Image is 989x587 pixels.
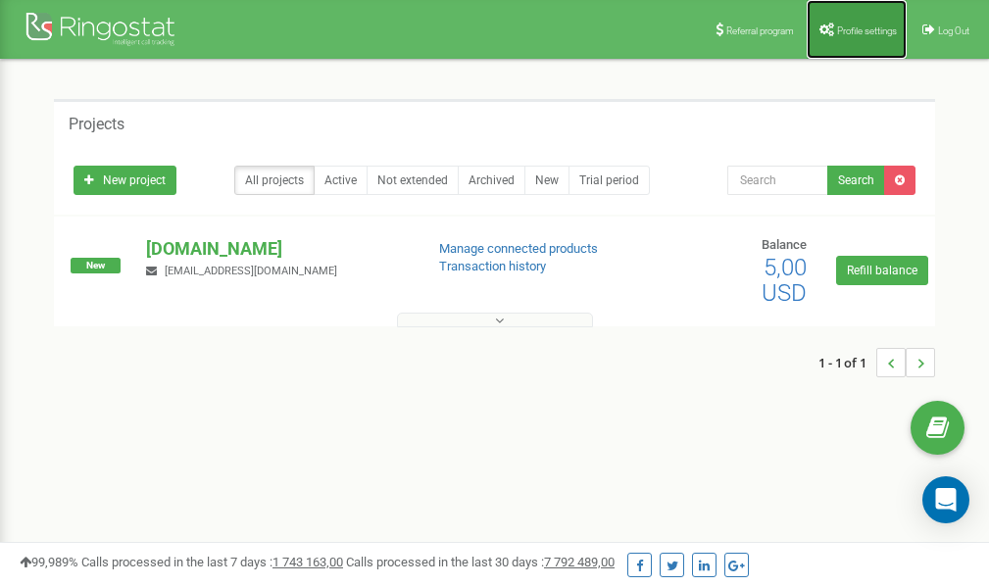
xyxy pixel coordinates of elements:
[827,166,885,195] button: Search
[367,166,459,195] a: Not extended
[234,166,315,195] a: All projects
[439,259,546,273] a: Transaction history
[69,116,124,133] h5: Projects
[544,555,615,569] u: 7 792 489,00
[837,25,897,36] span: Profile settings
[818,348,876,377] span: 1 - 1 of 1
[726,25,794,36] span: Referral program
[346,555,615,569] span: Calls processed in the last 30 days :
[20,555,78,569] span: 99,989%
[146,236,407,262] p: [DOMAIN_NAME]
[836,256,928,285] a: Refill balance
[74,166,176,195] a: New project
[727,166,828,195] input: Search
[272,555,343,569] u: 1 743 163,00
[762,254,807,307] span: 5,00 USD
[81,555,343,569] span: Calls processed in the last 7 days :
[165,265,337,277] span: [EMAIL_ADDRESS][DOMAIN_NAME]
[524,166,569,195] a: New
[314,166,368,195] a: Active
[569,166,650,195] a: Trial period
[439,241,598,256] a: Manage connected products
[818,328,935,397] nav: ...
[458,166,525,195] a: Archived
[938,25,969,36] span: Log Out
[762,237,807,252] span: Balance
[71,258,121,273] span: New
[922,476,969,523] div: Open Intercom Messenger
